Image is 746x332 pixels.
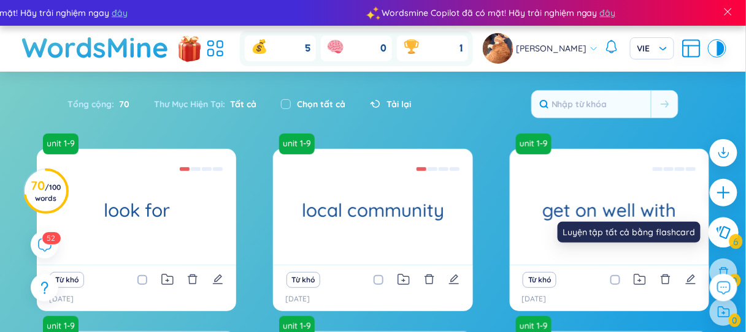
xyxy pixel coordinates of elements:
[52,233,56,243] span: 2
[187,274,198,285] span: delete
[42,232,61,244] sup: 52
[460,42,463,55] span: 1
[685,274,696,285] span: edit
[212,271,223,289] button: edit
[660,271,671,289] button: delete
[424,271,435,289] button: delete
[515,137,553,149] a: unit 1-9
[685,271,696,289] button: edit
[142,91,269,117] div: Thư Mục Hiện Tại :
[448,274,460,285] span: edit
[306,42,311,55] span: 5
[448,271,460,289] button: edit
[278,320,316,332] a: unit 1-9
[515,320,553,332] a: unit 1-9
[381,42,387,55] span: 0
[225,99,256,110] span: Tất cả
[516,134,556,154] a: unit 1-9
[716,185,731,200] span: plus
[31,181,61,203] h3: 70
[483,33,517,64] a: avatar
[278,137,316,149] a: unit 1-9
[42,137,80,149] a: unit 1-9
[273,200,472,221] h1: local community
[49,293,74,305] p: [DATE]
[112,6,128,20] span: đây
[510,200,709,221] h1: get on well with
[523,272,556,288] button: Từ khó
[212,274,223,285] span: edit
[600,6,616,20] span: đây
[637,42,667,55] span: VIE
[177,29,202,66] img: flashSalesIcon.a7f4f837.png
[297,97,345,111] label: Chọn tất cả
[50,272,83,288] button: Từ khó
[483,33,513,64] img: avatar
[35,183,61,203] span: / 100 words
[424,274,435,285] span: delete
[42,320,80,332] a: unit 1-9
[22,26,169,69] a: WordsMine
[187,271,198,289] button: delete
[114,97,129,111] span: 70
[660,274,671,285] span: delete
[37,200,236,221] h1: look for
[286,272,320,288] button: Từ khó
[558,222,701,243] div: Luyện tập tất cả bằng flashcard
[285,293,310,305] p: [DATE]
[532,91,651,118] input: Nhập từ khóa
[386,97,411,111] span: Tải lại
[522,293,547,305] p: [DATE]
[279,134,320,154] a: unit 1-9
[67,91,142,117] div: Tổng cộng :
[43,134,83,154] a: unit 1-9
[47,233,52,243] span: 5
[517,42,587,55] span: [PERSON_NAME]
